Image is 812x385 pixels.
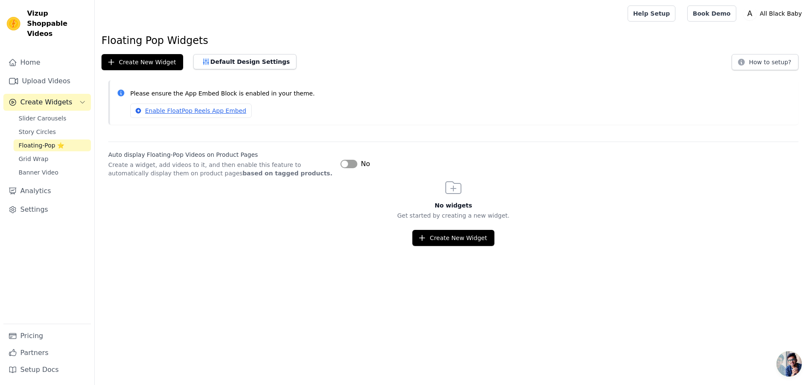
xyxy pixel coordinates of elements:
a: Floating-Pop ⭐ [14,139,91,151]
img: Vizup [7,17,20,30]
button: Create Widgets [3,94,91,111]
a: Help Setup [628,5,675,22]
span: Floating-Pop ⭐ [19,141,64,150]
p: Create a widget, add videos to it, and then enable this feature to automatically display them on ... [108,161,334,177]
a: Partners [3,344,91,361]
span: Grid Wrap [19,155,48,163]
span: No [361,159,370,169]
span: Create Widgets [20,97,72,107]
a: Analytics [3,183,91,199]
a: Grid Wrap [14,153,91,165]
a: Home [3,54,91,71]
text: A [747,9,752,18]
span: Story Circles [19,128,56,136]
label: Auto display Floating-Pop Videos on Product Pages [108,150,334,159]
strong: based on tagged products. [243,170,332,177]
p: Please ensure the App Embed Block is enabled in your theme. [130,89,792,98]
button: No [340,159,370,169]
button: How to setup? [732,54,798,70]
a: Upload Videos [3,73,91,90]
a: Book Demo [687,5,736,22]
h1: Floating Pop Widgets [101,34,805,47]
a: How to setup? [732,60,798,68]
a: Enable FloatPop Reels App Embed [130,104,252,118]
span: Vizup Shoppable Videos [27,8,88,39]
p: Get started by creating a new widget. [95,211,812,220]
a: Banner Video [14,167,91,178]
h3: No widgets [95,201,812,210]
button: A All Black Baby [743,6,806,21]
button: Default Design Settings [193,54,296,69]
p: All Black Baby [757,6,806,21]
a: Story Circles [14,126,91,138]
a: Open chat [776,351,802,377]
a: Setup Docs [3,361,91,378]
a: Slider Carousels [14,112,91,124]
span: Slider Carousels [19,114,66,123]
a: Pricing [3,328,91,344]
button: Create New Widget [101,54,183,70]
span: Banner Video [19,168,58,177]
button: Create New Widget [412,230,494,246]
a: Settings [3,201,91,218]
